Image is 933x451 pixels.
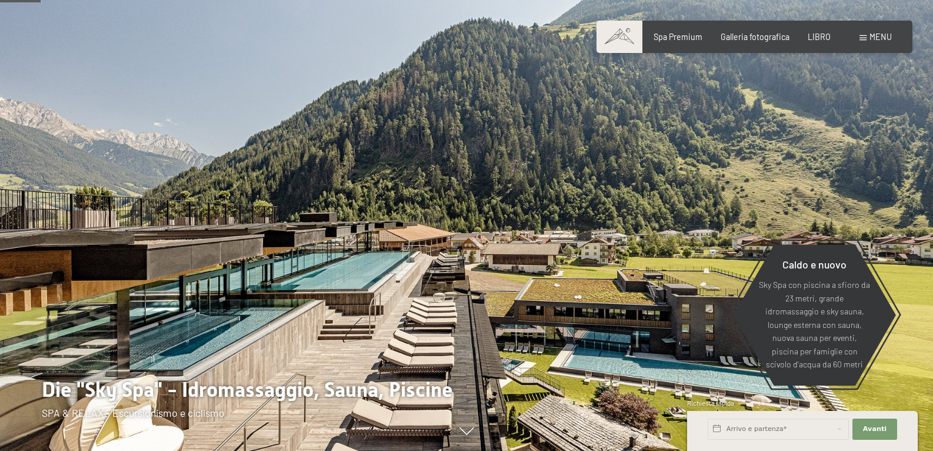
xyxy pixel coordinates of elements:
a: LIBRO [808,32,831,42]
font: menu [869,32,892,42]
a: Caldo e nuovo Sky Spa con piscina a sfioro da 23 metri, grande idromassaggio e sky sauna, lounge ... [732,244,897,386]
font: Avanti [863,425,887,433]
a: Spa Premium [654,32,702,42]
font: Richiesta rapida [687,399,734,407]
a: Galleria fotografica [721,32,789,42]
font: Sky Spa con piscina a sfioro da 23 metri, grande idromassaggio e sky sauna, lounge esterna con sa... [759,280,870,369]
button: Avanti [852,419,897,440]
font: Caldo e nuovo [782,258,847,271]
